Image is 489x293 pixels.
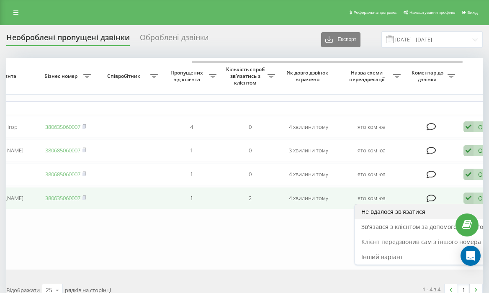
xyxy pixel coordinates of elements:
span: Не вдалося зв'язатися [361,208,425,216]
td: 0 [221,163,279,185]
div: Open Intercom Messenger [461,246,481,266]
td: 2 [221,187,279,209]
a: 380685060007 [45,146,80,154]
span: Назва схеми переадресації [342,69,393,82]
span: Як довго дзвінок втрачено [286,69,331,82]
a: 380685060007 [45,170,80,178]
td: 1 [162,139,221,162]
td: 0 [221,116,279,138]
td: 4 хвилини тому [279,163,338,185]
td: 1 [162,187,221,209]
a: 380635060007 [45,194,80,202]
span: Налаштування профілю [409,10,455,15]
span: Співробітник [99,73,150,80]
span: Клієнт передзвонив сам з іншого номера [361,238,481,246]
td: ято ком юа [338,187,405,209]
td: ято ком юа [338,139,405,162]
span: Реферальна програма [353,10,396,15]
span: Інший варіант [361,253,403,261]
td: ято ком юа [338,163,405,185]
span: Вихід [467,10,478,15]
td: ято ком юа [338,116,405,138]
td: 1 [162,163,221,185]
span: Бізнес номер [41,73,83,80]
td: 0 [221,139,279,162]
span: Кількість спроб зв'язатись з клієнтом [225,66,268,86]
td: 4 [162,116,221,138]
td: 4 хвилини тому [279,116,338,138]
td: 4 хвилини тому [279,187,338,209]
span: Пропущених від клієнта [166,69,209,82]
div: Необроблені пропущені дзвінки [6,33,130,46]
div: Оброблені дзвінки [140,33,208,46]
a: 380635060007 [45,123,80,131]
button: Експорт [321,32,360,47]
span: Коментар до дзвінка [409,69,448,82]
td: 3 хвилини тому [279,139,338,162]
